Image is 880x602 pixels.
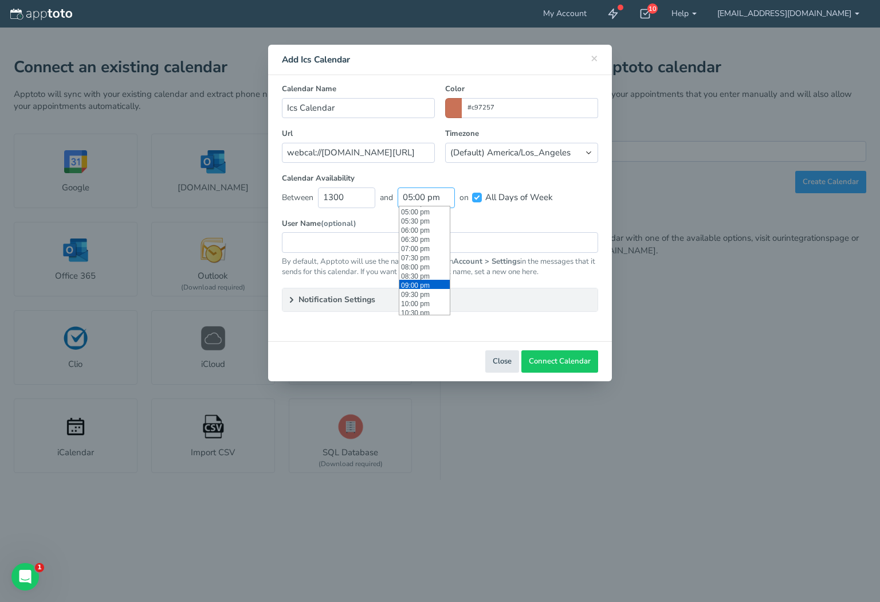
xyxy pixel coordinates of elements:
label: Timezone [445,128,598,139]
input: All Days of Week [472,193,482,202]
span: Between [282,192,313,204]
button: Connect Calendar [521,350,598,373]
iframe: Intercom live chat [11,563,39,591]
span: Connect Calendar [529,356,591,367]
li: 07:00 pm [399,243,450,252]
label: User Name [282,218,598,229]
li: 08:30 pm [399,271,450,280]
label: Color [445,84,598,95]
label: Calendar Availability [282,173,598,184]
li: 05:00 pm [399,206,450,216]
li: 10:00 pm [399,298,450,307]
h4: Add Ics Calendar [282,53,598,66]
span: (optional) [321,218,356,229]
li: 05:30 pm [399,216,450,225]
li: 08:00 pm [399,261,450,271]
li: 09:30 pm [399,289,450,298]
span: and [380,192,393,204]
summary: Notification Settings [282,288,598,311]
span: on [459,192,469,204]
li: 06:30 pm [399,234,450,243]
span: 1 [35,563,44,572]
li: 09:00 pm [399,280,450,289]
li: 04:30 pm [399,197,450,206]
button: Close [485,350,519,373]
span: × [591,50,598,66]
li: 06:00 pm [399,225,450,234]
label: Url [282,128,435,139]
label: Calendar Name [282,84,435,95]
label: All Days of Week [472,191,553,204]
li: 10:30 pm [399,307,450,316]
b: Account > Settings [453,256,520,267]
li: 07:30 pm [399,252,450,261]
p: By default, Apptoto will use the name of the user in in the messages that it sends for this calen... [282,256,598,278]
